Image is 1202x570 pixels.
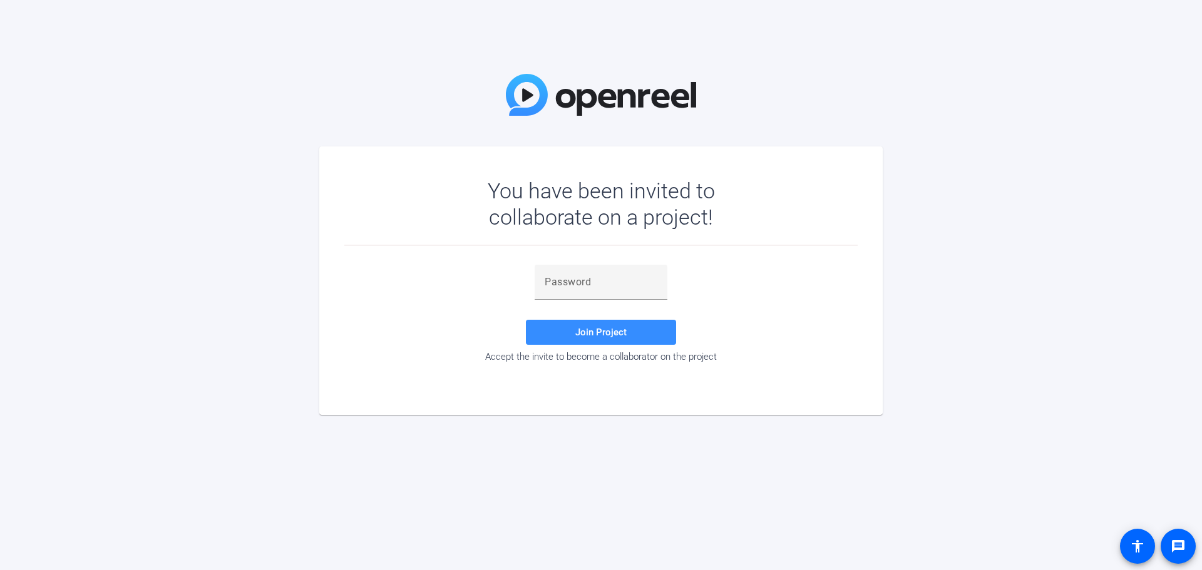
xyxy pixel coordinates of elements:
mat-icon: accessibility [1130,539,1145,554]
div: You have been invited to collaborate on a project! [451,178,751,230]
input: Password [545,275,657,290]
img: OpenReel Logo [506,74,696,116]
mat-icon: message [1171,539,1186,554]
div: Accept the invite to become a collaborator on the project [344,351,858,362]
span: Join Project [575,327,627,338]
button: Join Project [526,320,676,345]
